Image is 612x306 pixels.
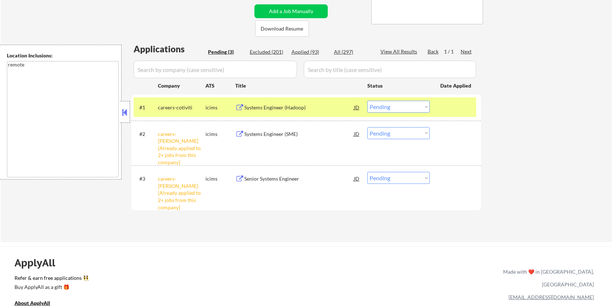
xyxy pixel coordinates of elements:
[304,61,476,78] input: Search by title (case sensitive)
[440,82,472,89] div: Date Applied
[255,20,309,37] button: Download Resume
[15,275,351,283] a: Refer & earn free applications 👯‍♀️
[158,130,205,166] div: careers-[PERSON_NAME] [Already applied to 2+ jobs from this company]
[367,79,430,92] div: Status
[134,45,205,53] div: Applications
[353,101,360,114] div: JD
[353,127,360,140] div: JD
[208,48,244,56] div: Pending (3)
[254,4,328,18] button: Add a Job Manually
[428,48,439,55] div: Back
[139,175,152,182] div: #3
[134,61,297,78] input: Search by company (case sensitive)
[244,130,354,138] div: Systems Engineer (SME)
[235,82,360,89] div: Title
[353,172,360,185] div: JD
[139,130,152,138] div: #2
[158,104,205,111] div: careers-cotiviti
[244,175,354,182] div: Senior Systems Engineer
[205,130,235,138] div: icims
[205,175,235,182] div: icims
[15,283,87,292] a: Buy ApplyAll as a gift 🎁
[334,48,370,56] div: All (297)
[7,52,119,59] div: Location Inclusions:
[250,48,286,56] div: Excluded (201)
[205,104,235,111] div: icims
[461,48,472,55] div: Next
[244,104,354,111] div: Systems Engineer (Hadoop)
[15,300,50,306] u: About ApplyAll
[500,265,594,291] div: Made with ❤️ in [GEOGRAPHIC_DATA], [GEOGRAPHIC_DATA]
[380,48,419,55] div: View All Results
[15,285,87,290] div: Buy ApplyAll as a gift 🎁
[509,294,594,300] a: [EMAIL_ADDRESS][DOMAIN_NAME]
[205,82,235,89] div: ATS
[158,175,205,211] div: careers-[PERSON_NAME] [Already applied to 2+ jobs from this company]
[444,48,461,55] div: 1 / 1
[15,257,64,269] div: ApplyAll
[158,82,205,89] div: Company
[291,48,328,56] div: Applied (93)
[139,104,152,111] div: #1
